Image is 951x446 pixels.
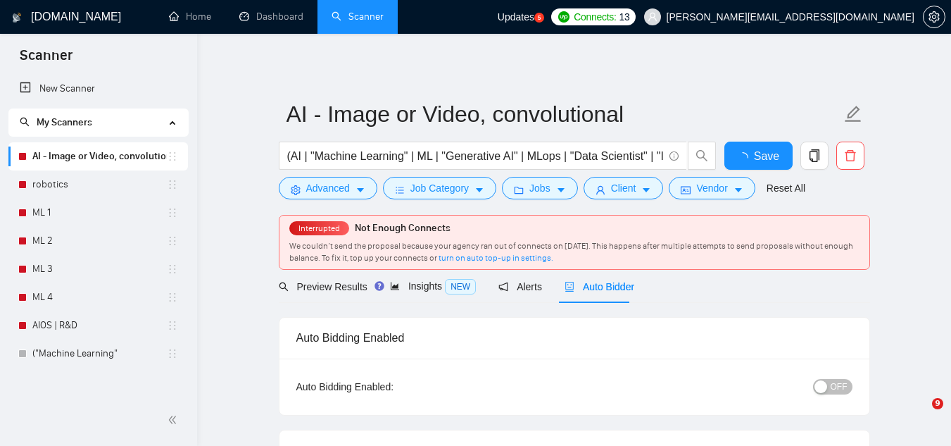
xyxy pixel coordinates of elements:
[596,185,605,195] span: user
[733,185,743,195] span: caret-down
[498,11,534,23] span: Updates
[669,151,679,161] span: info-circle
[239,11,303,23] a: dashboardDashboard
[383,177,496,199] button: barsJob Categorycaret-down
[648,12,657,22] span: user
[932,398,943,409] span: 9
[32,171,167,199] a: robotics
[641,185,651,195] span: caret-down
[296,379,481,395] div: Auto Bidding Enabled:
[8,199,188,227] li: ML 1
[696,180,727,196] span: Vendor
[923,6,945,28] button: setting
[12,6,22,29] img: logo
[332,11,384,23] a: searchScanner
[37,116,92,128] span: My Scanners
[167,348,178,359] span: holder
[410,180,469,196] span: Job Category
[20,117,30,127] span: search
[167,151,178,162] span: holder
[669,177,755,199] button: idcardVendorcaret-down
[355,222,451,234] span: Not Enough Connects
[514,185,524,195] span: folder
[538,15,541,21] text: 5
[754,147,779,165] span: Save
[903,398,937,432] iframe: Intercom live chat
[167,264,178,275] span: holder
[32,283,167,311] a: ML 4
[390,281,400,291] span: area-chart
[355,185,365,195] span: caret-down
[32,199,167,227] a: ML 1
[279,281,367,292] span: Preview Results
[724,142,793,170] button: Save
[681,185,691,195] span: idcard
[390,280,476,292] span: Insights
[286,97,841,132] input: Scanner name...
[20,75,177,103] a: New Scanner
[32,311,167,340] a: AIOS | R&D
[289,241,853,263] span: We couldn’t send the proposal because your agency ran out of connects on [DATE]. This happens aft...
[167,207,178,218] span: holder
[611,180,636,196] span: Client
[565,282,574,292] span: robot
[529,180,550,196] span: Jobs
[8,45,84,75] span: Scanner
[574,9,616,25] span: Connects:
[167,235,178,247] span: holder
[167,292,178,303] span: holder
[474,185,484,195] span: caret-down
[8,283,188,311] li: ML 4
[8,311,188,340] li: AIOS | R&D
[8,75,188,103] li: New Scanner
[294,223,344,233] span: Interrupted
[8,227,188,255] li: ML 2
[287,147,663,165] input: Search Freelance Jobs...
[32,142,167,171] a: AI - Image or Video, convolutional
[8,171,188,199] li: robotics
[20,116,92,128] span: My Scanners
[556,185,566,195] span: caret-down
[558,11,569,23] img: upwork-logo.png
[32,340,167,368] a: ("Machine Learning"
[306,180,350,196] span: Advanced
[445,279,476,295] span: NEW
[565,281,634,292] span: Auto Bidder
[373,280,386,292] div: Tooltip anchor
[800,142,829,170] button: copy
[8,340,188,368] li: ("Machine Learning"
[32,255,167,283] a: ML 3
[169,11,211,23] a: homeHome
[291,185,301,195] span: setting
[32,227,167,255] a: ML 2
[8,255,188,283] li: ML 3
[167,179,178,190] span: holder
[168,413,182,427] span: double-left
[8,142,188,171] li: AI - Image or Video, convolutional
[502,177,578,199] button: folderJobscaret-down
[279,282,289,292] span: search
[498,282,508,292] span: notification
[767,180,805,196] a: Reset All
[924,11,945,23] span: setting
[279,177,377,199] button: settingAdvancedcaret-down
[534,13,544,23] a: 5
[296,318,852,358] div: Auto Bidding Enabled
[619,9,630,25] span: 13
[439,253,553,263] a: turn on auto top-up in settings.
[844,105,862,123] span: edit
[584,177,664,199] button: userClientcaret-down
[737,152,754,163] span: loading
[836,142,864,170] button: delete
[498,281,542,292] span: Alerts
[688,149,715,162] span: search
[837,149,864,162] span: delete
[923,11,945,23] a: setting
[801,149,828,162] span: copy
[167,320,178,331] span: holder
[395,185,405,195] span: bars
[688,142,716,170] button: search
